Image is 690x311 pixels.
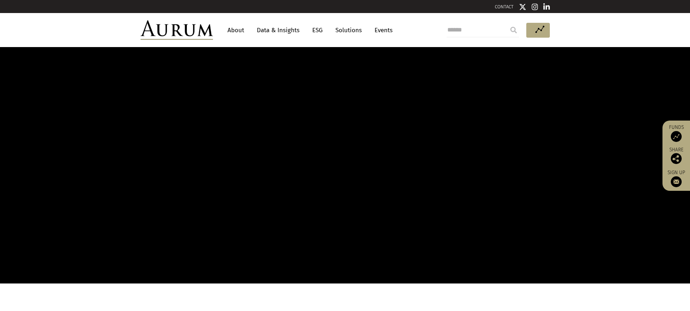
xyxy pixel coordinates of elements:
[224,24,248,37] a: About
[371,24,393,37] a: Events
[666,147,686,164] div: Share
[666,124,686,142] a: Funds
[671,153,682,164] img: Share this post
[666,169,686,187] a: Sign up
[671,176,682,187] img: Sign up to our newsletter
[332,24,365,37] a: Solutions
[253,24,303,37] a: Data & Insights
[506,23,521,37] input: Submit
[495,4,514,9] a: CONTACT
[519,3,526,10] img: Twitter icon
[141,20,213,40] img: Aurum
[309,24,326,37] a: ESG
[543,3,550,10] img: Linkedin icon
[671,131,682,142] img: Access Funds
[532,3,538,10] img: Instagram icon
